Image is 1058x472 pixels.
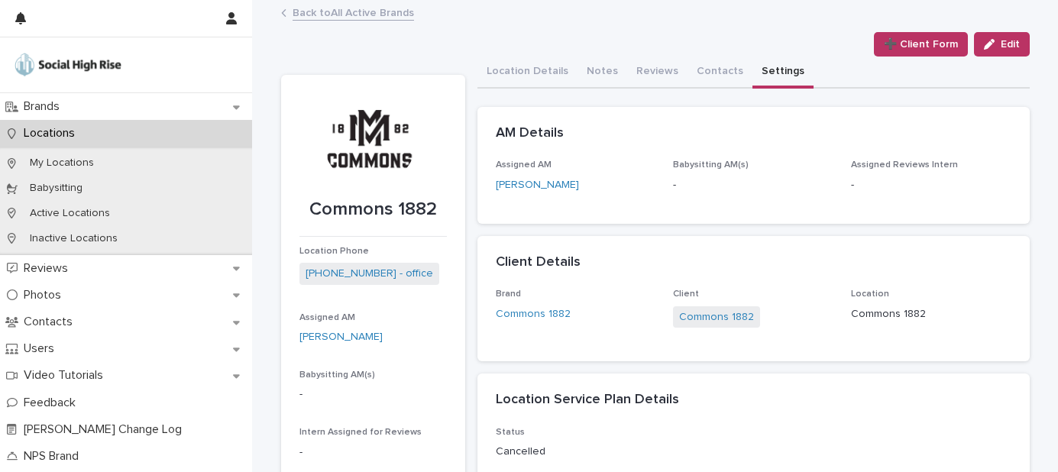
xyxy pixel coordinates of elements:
span: Client [673,289,699,299]
p: Feedback [18,396,88,410]
span: Intern Assigned for Reviews [299,428,422,437]
a: Commons 1882 [496,306,571,322]
p: Cancelled [496,444,1011,460]
p: Video Tutorials [18,368,115,383]
span: Location [851,289,889,299]
p: - [299,445,447,461]
p: Brands [18,99,72,114]
span: Location Phone [299,247,369,256]
p: Inactive Locations [18,232,130,245]
span: Babysitting AM(s) [299,370,375,380]
button: ➕ Client Form [874,32,968,57]
p: Users [18,341,66,356]
button: Notes [578,57,627,89]
a: [PHONE_NUMBER] - office [306,266,433,282]
a: Back toAll Active Brands [293,3,414,21]
button: Location Details [477,57,578,89]
p: Active Locations [18,207,122,220]
p: Locations [18,126,87,141]
p: Photos [18,288,73,302]
h2: AM Details [496,125,564,142]
p: - [673,177,833,193]
span: Brand [496,289,521,299]
span: Babysitting AM(s) [673,160,749,170]
p: Commons 1882 [851,306,1011,322]
p: - [851,177,1011,193]
p: - [299,386,447,402]
span: Assigned Reviews Intern [851,160,958,170]
button: Contacts [688,57,752,89]
span: Assigned AM [496,160,552,170]
span: Edit [1001,39,1020,50]
a: [PERSON_NAME] [299,329,383,345]
p: Commons 1882 [299,199,447,221]
span: Status [496,428,525,437]
p: My Locations [18,157,106,170]
span: Assigned AM [299,313,355,322]
button: Edit [974,32,1030,57]
a: [PERSON_NAME] [496,177,579,193]
p: Babysitting [18,182,95,195]
img: o5DnuTxEQV6sW9jFYBBf [12,50,124,80]
p: Contacts [18,315,85,329]
p: [PERSON_NAME] Change Log [18,422,194,437]
span: ➕ Client Form [884,37,958,52]
p: Reviews [18,261,80,276]
button: Reviews [627,57,688,89]
h2: Client Details [496,254,581,271]
a: Commons 1882 [679,309,754,325]
p: NPS Brand [18,449,91,464]
h2: Location Service Plan Details [496,392,679,409]
button: Settings [752,57,814,89]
